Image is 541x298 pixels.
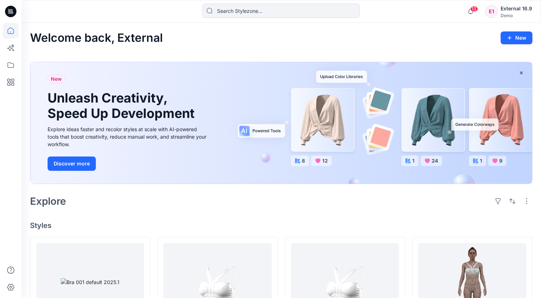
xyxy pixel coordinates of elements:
[470,6,478,12] span: 13
[48,157,96,171] button: Discover more
[485,5,498,18] div: E1
[51,75,62,83] span: New
[30,221,532,230] h4: Styles
[501,31,532,44] button: New
[30,195,66,207] h2: Explore
[202,4,360,18] input: Search Stylezone…
[48,157,208,171] a: Discover more
[501,4,532,13] div: External 16.9
[48,90,198,121] h1: Unleash Creativity, Speed Up Development
[30,31,163,45] h2: Welcome back, External
[48,125,208,148] div: Explore ideas faster and recolor styles at scale with AI-powered tools that boost creativity, red...
[501,13,532,18] div: Demo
